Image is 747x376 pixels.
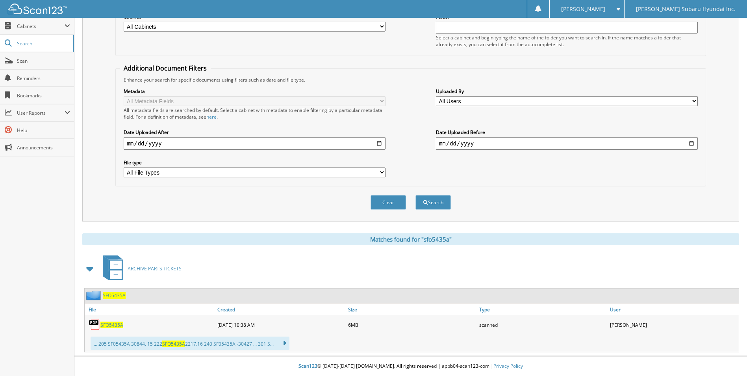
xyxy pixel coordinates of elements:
button: Search [415,195,451,210]
input: end [436,137,698,150]
span: Help [17,127,70,134]
a: Size [346,304,477,315]
span: [PERSON_NAME] [561,7,605,11]
div: 6MB [346,317,477,333]
div: [DATE] 10:38 AM [215,317,346,333]
a: Privacy Policy [493,363,523,369]
span: Reminders [17,75,70,82]
span: Scan [17,58,70,64]
img: folder2.png [86,290,103,300]
a: File [85,304,215,315]
div: All metadata fields are searched by default. Select a cabinet with metadata to enable filtering b... [124,107,386,120]
span: SFO5435A [162,341,185,347]
img: scan123-logo-white.svg [8,4,67,14]
a: ARCHIVE PARTS TICKETS [98,253,182,284]
span: User Reports [17,110,65,116]
span: ARCHIVE PARTS TICKETS [128,265,182,272]
span: Cabinets [17,23,65,30]
label: Date Uploaded Before [436,129,698,136]
a: Type [477,304,608,315]
label: File type [124,159,386,166]
a: here [206,114,217,120]
a: User [608,304,739,315]
a: Created [215,304,346,315]
input: start [124,137,386,150]
span: Scan123 [298,363,317,369]
div: Enhance your search for specific documents using filters such as date and file type. [120,76,701,83]
a: SFO5435A [103,292,126,299]
div: scanned [477,317,608,333]
span: Bookmarks [17,92,70,99]
img: PDF.png [89,319,100,331]
span: Search [17,40,69,47]
a: SFO5435A [100,322,123,328]
span: [PERSON_NAME] Subaru Hyundai Inc. [636,7,736,11]
label: Metadata [124,88,386,95]
span: Announcements [17,144,70,151]
div: Select a cabinet and begin typing the name of the folder you want to search in. If the name match... [436,34,698,48]
label: Uploaded By [436,88,698,95]
div: ... 205 SF05435A 30844. 15 222 2217.16 240 SF05435A -30427 ... 301 S... [91,337,289,350]
div: [PERSON_NAME] [608,317,739,333]
label: Date Uploaded After [124,129,386,136]
button: Clear [371,195,406,210]
div: © [DATE]-[DATE] [DOMAIN_NAME]. All rights reserved | appb04-scan123-com | [74,357,747,376]
legend: Additional Document Filters [120,64,211,73]
div: Matches found for "sfo5435a" [82,233,739,245]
